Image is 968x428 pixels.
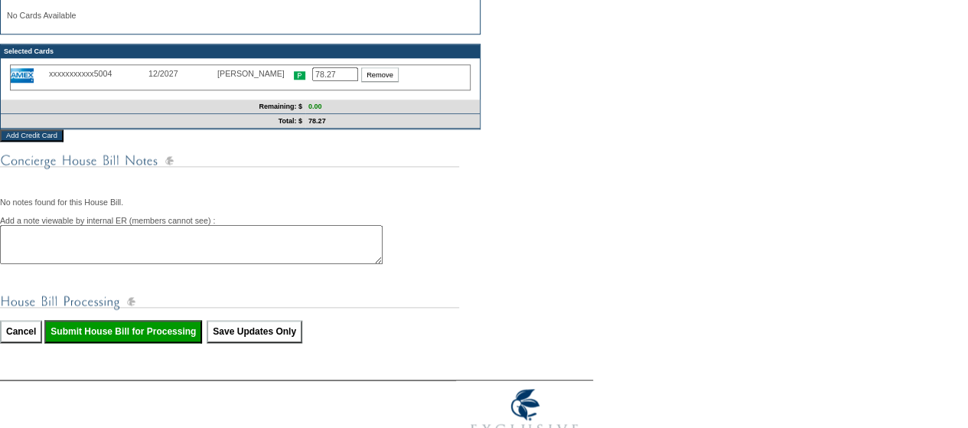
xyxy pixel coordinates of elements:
[148,69,217,78] div: 12/2027
[207,320,302,343] input: Save Updates Only
[294,71,305,80] img: icon_primary.gif
[1,44,480,58] td: Selected Cards
[305,114,480,129] td: 78.27
[11,68,34,83] img: icon_cc_amex.gif
[1,114,305,129] td: Total: $
[361,67,399,82] input: Remove
[1,100,305,114] td: Remaining: $
[44,320,202,343] input: Submit House Bill for Processing
[49,69,148,78] div: xxxxxxxxxxx5004
[305,100,480,114] td: 0.00
[7,11,474,20] p: No Cards Available
[217,69,294,78] div: [PERSON_NAME]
